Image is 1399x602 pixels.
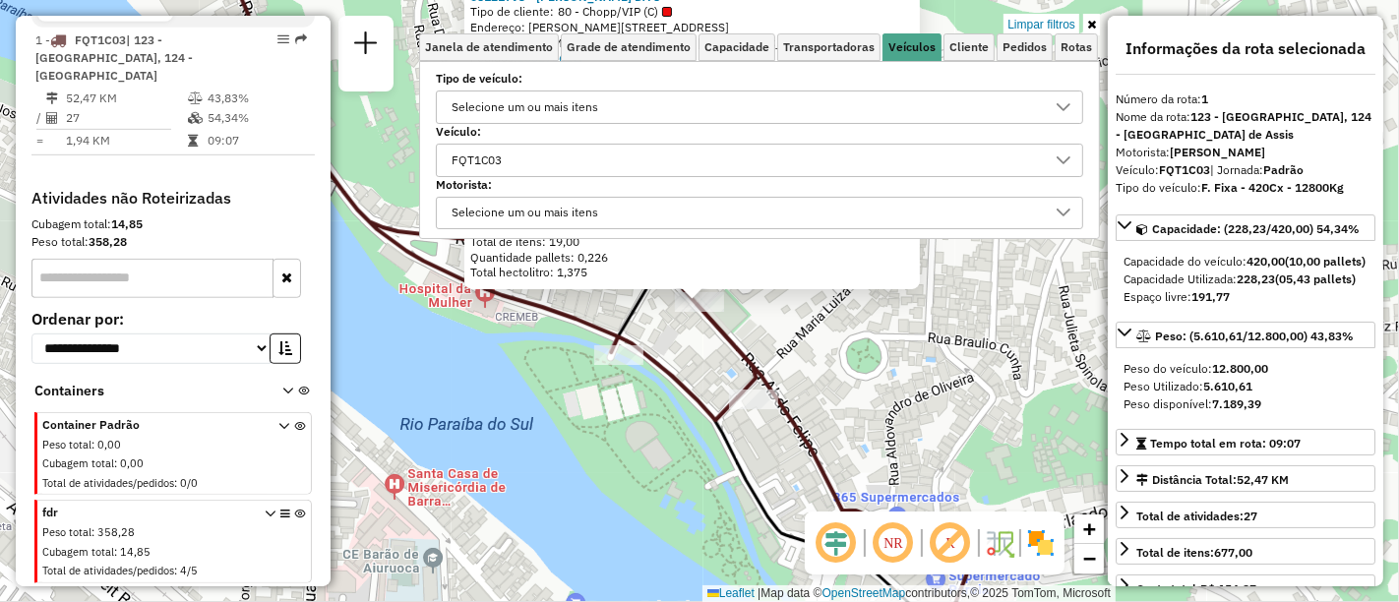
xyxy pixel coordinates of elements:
strong: 27 [1244,509,1257,523]
div: Capacidade: (228,23/420,00) 54,34% [1116,245,1375,314]
span: Total de atividades: [1136,509,1257,523]
div: Quantidade pallets: 0,226 [470,250,914,266]
span: Peso total [42,438,91,451]
span: Cubagem total [42,456,114,470]
span: : [174,476,177,490]
i: Total de Atividades [46,112,58,124]
strong: (05,43 pallets) [1275,271,1356,286]
span: 0/0 [180,476,198,490]
strong: 123 - [GEOGRAPHIC_DATA], 124 - [GEOGRAPHIC_DATA] de Assis [1116,109,1371,142]
a: Zoom out [1074,544,1104,573]
div: Total de itens: [1136,544,1252,562]
span: Cubagem total [42,545,114,559]
span: 80 - Chopp/VIP (C) [558,4,672,20]
a: Limpar filtros [1004,14,1079,35]
span: 14,85 [120,545,151,559]
span: 52,47 KM [1237,472,1289,487]
div: Cubagem total: [31,215,315,233]
span: Transportadoras [783,41,875,53]
strong: 191,77 [1191,289,1230,304]
strong: [PERSON_NAME] [1170,145,1265,159]
a: Total de atividades:27 [1116,502,1375,528]
span: 0,00 [97,438,121,451]
label: Ordenar por: [31,307,315,331]
div: Motorista: [1116,144,1375,161]
div: Selecione um ou mais itens [445,198,605,229]
strong: Padrão [1263,162,1304,177]
span: − [1083,546,1096,571]
a: Total de itens:677,00 [1116,538,1375,565]
span: Rotas [1061,41,1092,53]
a: Leaflet [707,586,755,600]
span: FQT1C03 [75,32,126,47]
label: Motorista: [436,176,1083,194]
em: Rota exportada [295,33,307,45]
i: % de utilização da cubagem [188,112,203,124]
td: 54,34% [207,108,306,128]
div: Capacidade do veículo: [1124,253,1368,271]
div: Distância Total: [1136,471,1289,489]
img: Fluxo de ruas [984,527,1015,559]
span: : [91,525,94,539]
span: : [174,564,177,577]
div: Tipo do veículo: [1116,179,1375,197]
strong: (10,00 pallets) [1285,254,1366,269]
span: : [114,456,117,470]
strong: 1 [1201,91,1208,106]
div: Espaço livre: [1124,288,1368,306]
a: Distância Total:52,47 KM [1116,465,1375,492]
strong: 358,28 [89,234,127,249]
span: fdr [42,504,255,521]
strong: 7.189,39 [1212,396,1261,411]
i: Distância Total [46,92,58,104]
div: Peso disponível: [1124,395,1368,413]
strong: 228,23 [1237,271,1275,286]
span: Exibir rótulo [927,519,974,567]
label: Tipo de veículo: [436,70,1083,88]
td: 27 [65,108,187,128]
span: Grade de atendimento [567,41,691,53]
span: Tempo total em rota: 09:07 [1150,436,1301,451]
span: Peso: (5.610,61/12.800,00) 43,83% [1155,329,1354,343]
strong: 677,00 [1214,545,1252,560]
span: : [91,438,94,451]
div: Número da rota: [1116,90,1375,108]
td: / [35,108,45,128]
div: Nome da rota: [1116,108,1375,144]
a: Custo total:R$ 154,27 [1116,574,1375,601]
span: | [758,586,760,600]
div: FQT1C03 [445,145,509,176]
span: Ocultar NR [870,519,917,567]
span: | 123 - [GEOGRAPHIC_DATA], 124 - [GEOGRAPHIC_DATA] [35,32,193,83]
strong: F. Fixa - 420Cx - 12800Kg [1201,180,1344,195]
span: + [1083,516,1096,541]
span: Containers [34,381,257,401]
h4: Atividades não Roteirizadas [31,189,315,208]
span: 358,28 [97,525,135,539]
a: Zoom in [1074,514,1104,544]
span: Janela de atendimento [425,41,553,53]
div: Custo total: [1136,580,1256,598]
span: 4/5 [180,564,198,577]
button: Ordem crescente [270,333,301,364]
span: Capacidade [704,41,769,53]
i: Tempo total em rota [188,135,198,147]
td: 43,83% [207,89,306,108]
a: Nova sessão e pesquisa [346,24,386,68]
span: : [114,545,117,559]
a: Peso: (5.610,61/12.800,00) 43,83% [1116,322,1375,348]
div: Map data © contributors,© 2025 TomTom, Microsoft [702,585,1116,602]
div: Total hectolitro: 1,375 [470,265,914,280]
strong: 12.800,00 [1212,361,1268,376]
span: Total de atividades/pedidos [42,476,174,490]
span: Total de atividades/pedidos [42,564,174,577]
span: Container Padrão [42,416,255,434]
span: 0,00 [120,456,144,470]
strong: 5.610,61 [1203,379,1252,393]
strong: 14,85 [111,216,143,231]
label: Veículo: [436,123,1083,141]
span: Peso do veículo: [1124,361,1268,376]
span: Capacidade: (228,23/420,00) 54,34% [1152,221,1360,236]
div: Peso Utilizado: [1124,378,1368,395]
span: Pedidos [1003,41,1047,53]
